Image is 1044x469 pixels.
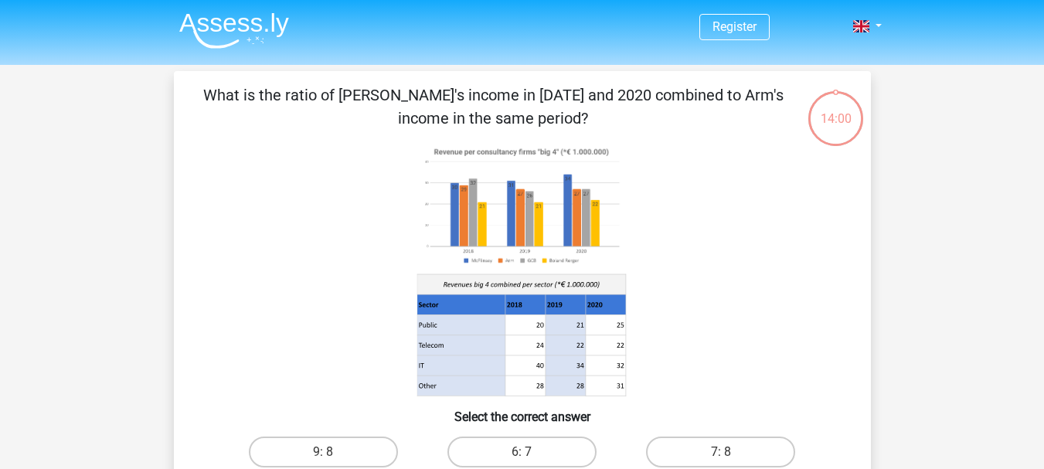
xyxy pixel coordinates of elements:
img: Assessly [179,12,289,49]
a: Register [712,19,757,34]
div: 14:00 [807,90,865,128]
label: 9: 8 [249,437,398,467]
label: 6: 7 [447,437,597,467]
h6: Select the correct answer [199,397,846,424]
p: What is the ratio of [PERSON_NAME]'s income in [DATE] and 2020 combined to Arm's income in the sa... [199,83,788,130]
label: 7: 8 [646,437,795,467]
